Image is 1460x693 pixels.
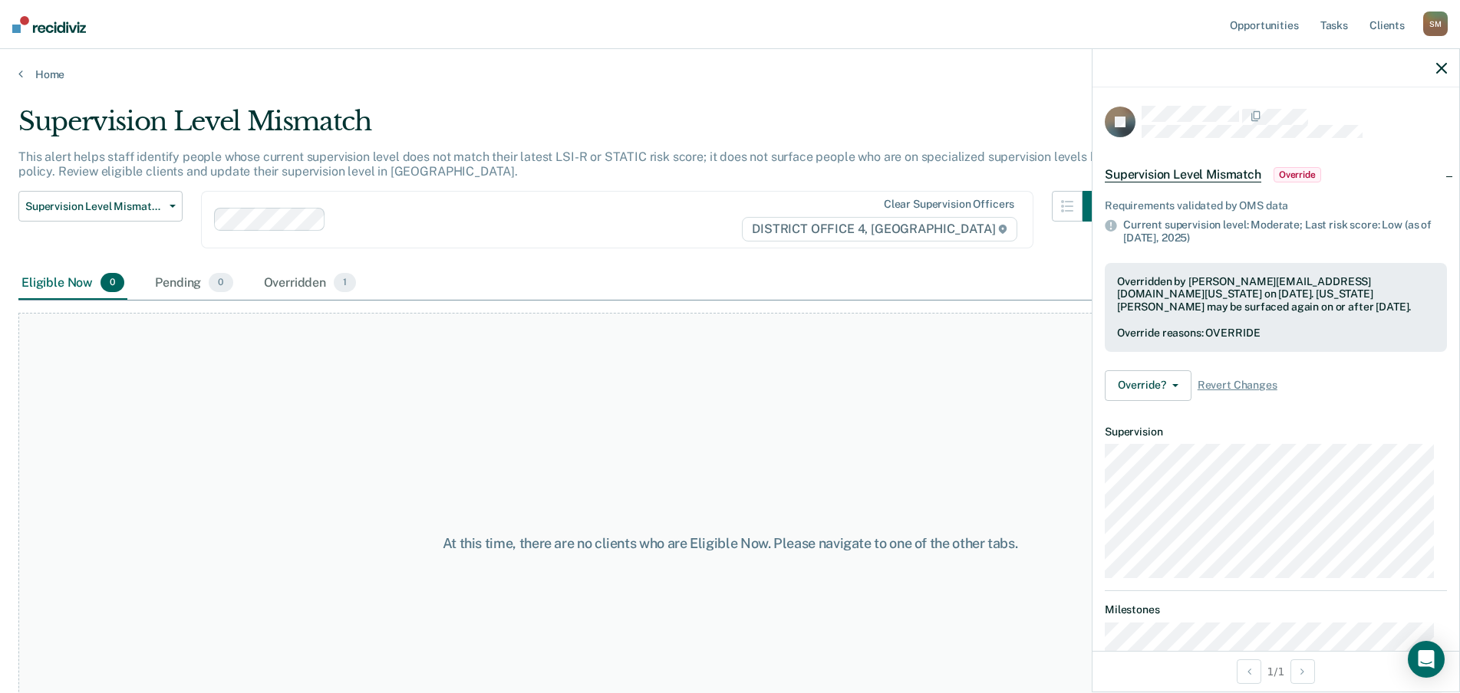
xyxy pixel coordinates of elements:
span: Supervision Level Mismatch [25,200,163,213]
span: Supervision Level Mismatch [1105,167,1261,182]
span: Revert Changes [1198,379,1277,392]
div: Supervision Level MismatchOverride [1093,150,1459,199]
div: Open Intercom Messenger [1408,641,1445,678]
button: Override? [1105,370,1191,401]
span: DISTRICT OFFICE 4, [GEOGRAPHIC_DATA] [742,217,1017,241]
span: 0 [209,273,232,293]
span: 1 [334,273,356,293]
div: Override reasons: OVERRIDE [1117,327,1435,340]
div: Clear supervision officers [884,198,1014,211]
div: At this time, there are no clients who are Eligible Now. Please navigate to one of the other tabs. [374,535,1086,552]
button: Next Opportunity [1290,659,1315,684]
div: Pending [152,267,236,301]
div: Current supervision level: Moderate; Last risk score: Low (as of [DATE], [1123,218,1447,245]
div: Overridden [261,267,360,301]
div: Overridden by [PERSON_NAME][EMAIL_ADDRESS][DOMAIN_NAME][US_STATE] on [DATE]. [US_STATE][PERSON_NA... [1117,275,1435,314]
span: 2025) [1162,232,1190,244]
button: Previous Opportunity [1237,659,1261,684]
img: Recidiviz [12,16,86,33]
p: This alert helps staff identify people whose current supervision level does not match their lates... [18,149,1104,179]
div: Requirements validated by OMS data [1105,199,1447,212]
dt: Milestones [1105,603,1447,616]
dt: Supervision [1105,425,1447,438]
span: Override [1274,167,1321,182]
div: S M [1423,11,1448,36]
div: Supervision Level Mismatch [18,106,1113,149]
div: Eligible Now [18,267,127,301]
span: 0 [101,273,124,293]
div: 1 / 1 [1093,651,1459,691]
a: Home [18,67,1442,81]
